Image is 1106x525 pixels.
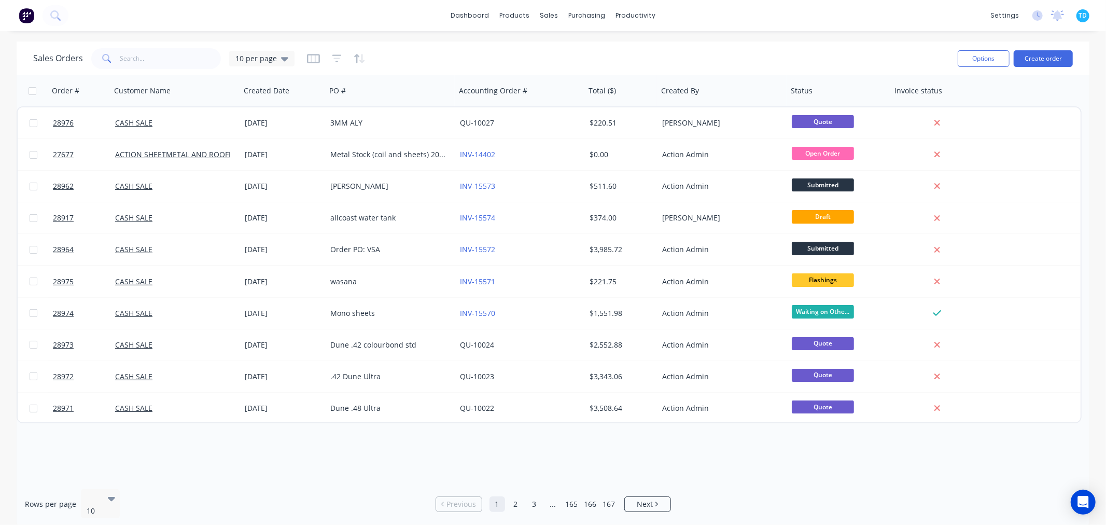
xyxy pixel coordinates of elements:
[19,8,34,23] img: Factory
[590,340,651,350] div: $2,552.88
[662,244,777,255] div: Action Admin
[1079,11,1087,20] span: TD
[245,118,322,128] div: [DATE]
[564,496,580,512] a: Page 165
[431,496,675,512] ul: Pagination
[590,181,651,191] div: $511.60
[245,181,322,191] div: [DATE]
[330,213,445,223] div: allcoast water tank
[330,118,445,128] div: 3MM ALY
[460,340,494,350] a: QU-10024
[52,86,79,96] div: Order #
[53,393,115,424] a: 28971
[53,403,74,413] span: 28971
[460,118,494,128] a: QU-10027
[792,147,854,160] span: Open Order
[590,308,651,319] div: $1,551.98
[235,53,277,64] span: 10 per page
[792,178,854,191] span: Submitted
[508,496,524,512] a: Page 2
[894,86,942,96] div: Invoice status
[115,277,152,286] a: CASH SALE
[330,181,445,191] div: [PERSON_NAME]
[563,8,610,23] div: purchasing
[590,244,651,255] div: $3,985.72
[53,244,74,255] span: 28964
[53,149,74,160] span: 27677
[637,499,653,509] span: Next
[590,371,651,382] div: $3,343.06
[53,277,74,287] span: 28975
[114,86,171,96] div: Customer Name
[460,149,495,159] a: INV-14402
[53,118,74,128] span: 28976
[87,506,99,516] div: 10
[590,149,651,160] div: $0.00
[792,273,854,286] span: Flashings
[115,340,152,350] a: CASH SALE
[791,86,813,96] div: Status
[460,371,494,381] a: QU-10023
[661,86,699,96] div: Created By
[590,213,651,223] div: $374.00
[792,210,854,223] span: Draft
[244,86,289,96] div: Created Date
[115,149,242,159] a: ACTION SHEETMETAL AND ROOFING
[589,86,616,96] div: Total ($)
[53,308,74,319] span: 28974
[662,149,777,160] div: Action Admin
[590,277,651,287] div: $221.75
[53,234,115,265] a: 28964
[115,181,152,191] a: CASH SALE
[1071,490,1096,515] div: Open Intercom Messenger
[330,244,445,255] div: Order PO: VSA
[330,277,445,287] div: wasana
[53,371,74,382] span: 28972
[662,213,777,223] div: [PERSON_NAME]
[245,244,322,255] div: [DATE]
[330,371,445,382] div: .42 Dune Ultra
[53,213,74,223] span: 28917
[115,403,152,413] a: CASH SALE
[792,115,854,128] span: Quote
[245,371,322,382] div: [DATE]
[53,107,115,139] a: 28976
[792,400,854,413] span: Quote
[53,139,115,170] a: 27677
[792,369,854,382] span: Quote
[985,8,1024,23] div: settings
[115,213,152,223] a: CASH SALE
[625,499,670,509] a: Next page
[590,403,651,413] div: $3,508.64
[527,496,542,512] a: Page 3
[662,277,777,287] div: Action Admin
[545,496,561,512] a: Jump forward
[53,361,115,392] a: 28972
[535,8,563,23] div: sales
[245,403,322,413] div: [DATE]
[436,499,482,509] a: Previous page
[445,8,494,23] a: dashboard
[33,53,83,63] h1: Sales Orders
[489,496,505,512] a: Page 1 is your current page
[53,329,115,361] a: 28973
[245,277,322,287] div: [DATE]
[460,277,495,286] a: INV-15571
[1014,50,1073,67] button: Create order
[115,244,152,254] a: CASH SALE
[662,118,777,128] div: [PERSON_NAME]
[330,340,445,350] div: Dune .42 colourbond std
[446,499,476,509] span: Previous
[25,499,76,509] span: Rows per page
[610,8,661,23] div: productivity
[590,118,651,128] div: $220.51
[601,496,617,512] a: Page 167
[662,340,777,350] div: Action Admin
[460,213,495,223] a: INV-15574
[330,149,445,160] div: Metal Stock (coil and sheets) 2025
[329,86,346,96] div: PO #
[115,371,152,381] a: CASH SALE
[662,371,777,382] div: Action Admin
[792,242,854,255] span: Submitted
[494,8,535,23] div: products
